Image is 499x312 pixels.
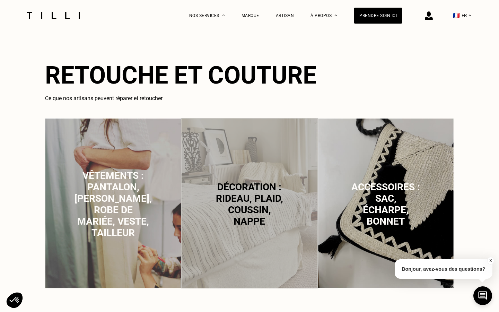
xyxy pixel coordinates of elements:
img: Menu déroulant [222,15,225,16]
img: Logo du service de couturière Tilli [24,12,82,19]
span: Vêtements : pantalon, [PERSON_NAME], robe de mariée, veste, tailleur [75,170,152,239]
img: Accessoires : sac, écharpe, bonnet [318,118,454,288]
a: Marque [242,13,259,18]
span: Décoration : rideau, plaid, coussin, nappe [216,181,283,227]
span: Accessoires : sac, écharpe, bonnet [351,181,420,227]
p: Bonjour, avez-vous des questions? [395,259,492,279]
img: menu déroulant [469,15,471,16]
a: Artisan [276,13,294,18]
img: Menu déroulant à propos [334,15,337,16]
h3: Ce que nos artisans peuvent réparer et retoucher [45,95,454,102]
img: Vêtements : pantalon, jean, robe de mariée, veste, tailleur [45,118,181,288]
button: X [487,257,494,265]
img: icône connexion [425,11,433,20]
span: 🇫🇷 [453,12,460,19]
a: Prendre soin ici [354,8,402,24]
h2: Retouche et couture [45,61,454,89]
